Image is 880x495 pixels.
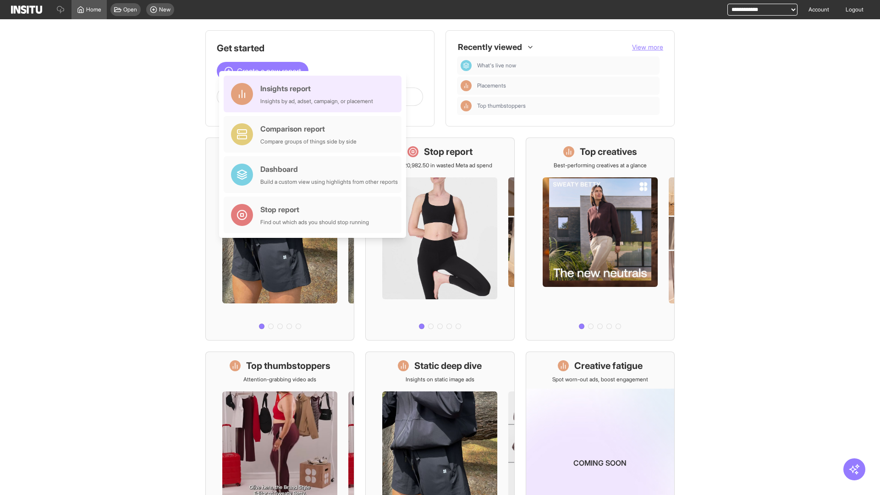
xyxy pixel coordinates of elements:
[526,137,675,341] a: Top creativesBest-performing creatives at a glance
[477,102,656,110] span: Top thumbstoppers
[260,164,398,175] div: Dashboard
[260,178,398,186] div: Build a custom view using highlights from other reports
[580,145,637,158] h1: Top creatives
[632,43,663,51] span: View more
[477,102,526,110] span: Top thumbstoppers
[414,359,482,372] h1: Static deep dive
[260,123,357,134] div: Comparison report
[632,43,663,52] button: View more
[365,137,514,341] a: Stop reportSave £20,982.50 in wasted Meta ad spend
[406,376,474,383] p: Insights on static image ads
[477,62,516,69] span: What's live now
[237,66,301,77] span: Create a new report
[461,60,472,71] div: Dashboard
[260,98,373,105] div: Insights by ad, adset, campaign, or placement
[477,82,656,89] span: Placements
[461,100,472,111] div: Insights
[86,6,101,13] span: Home
[477,82,506,89] span: Placements
[260,204,369,215] div: Stop report
[424,145,473,158] h1: Stop report
[260,219,369,226] div: Find out which ads you should stop running
[260,83,373,94] div: Insights report
[217,42,423,55] h1: Get started
[11,5,42,14] img: Logo
[243,376,316,383] p: Attention-grabbing video ads
[461,80,472,91] div: Insights
[205,137,354,341] a: What's live nowSee all active ads instantly
[246,359,330,372] h1: Top thumbstoppers
[387,162,492,169] p: Save £20,982.50 in wasted Meta ad spend
[123,6,137,13] span: Open
[260,138,357,145] div: Compare groups of things side by side
[217,62,308,80] button: Create a new report
[477,62,656,69] span: What's live now
[159,6,170,13] span: New
[554,162,647,169] p: Best-performing creatives at a glance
